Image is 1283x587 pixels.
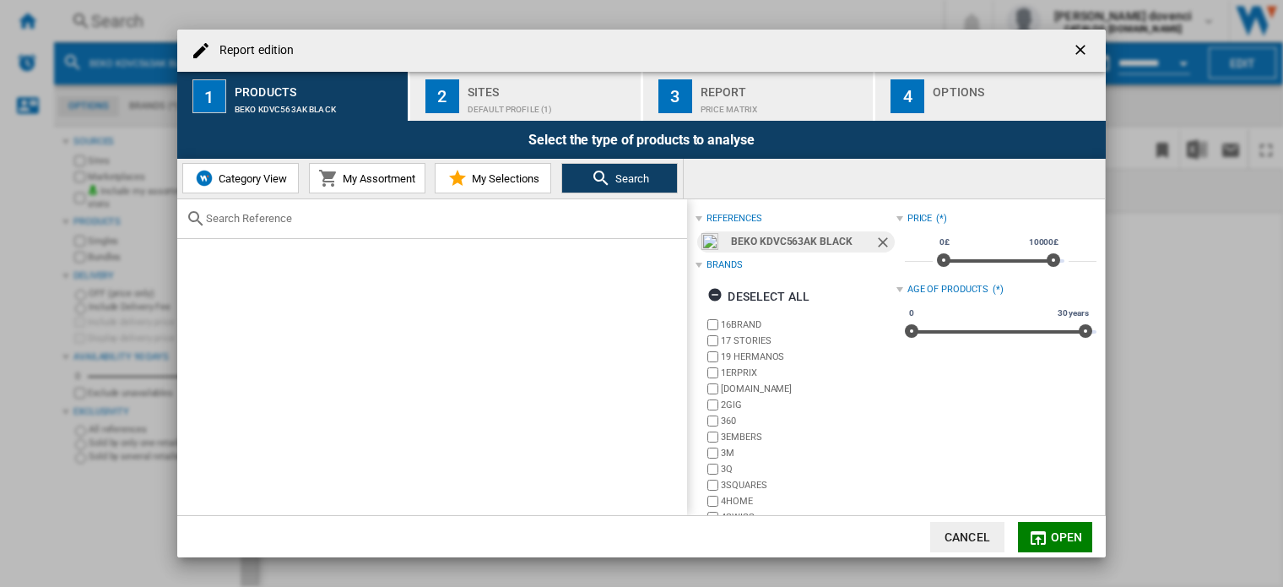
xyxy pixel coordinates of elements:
[410,72,642,121] button: 2 Sites Default profile (1)
[731,231,874,253] div: BEKO KDVC563AK BLACK
[937,236,952,249] span: 0£
[721,511,896,524] label: 4SWISS
[707,480,718,491] input: brand.name
[1055,307,1091,320] span: 30 years
[707,496,718,507] input: brand.name
[721,351,896,363] label: 19 HERMANOS
[1018,522,1092,552] button: Open
[707,335,718,346] input: brand.name
[182,163,299,193] button: Category View
[721,367,896,379] label: 1ERPRIX
[561,163,678,193] button: Search
[706,258,742,272] div: Brands
[907,283,989,296] div: Age of products
[721,334,896,347] label: 17 STORIES
[214,172,287,185] span: Category View
[907,212,933,226] div: Price
[721,399,896,411] label: 2GIG
[194,168,214,188] img: wiser-icon-blue.png
[425,79,459,113] div: 2
[930,522,1004,552] button: Cancel
[721,318,896,331] label: 16BRAND
[611,172,649,185] span: Search
[706,212,761,226] div: references
[177,72,409,121] button: 1 Products BEKO KDVC563AK BLACK
[235,96,401,114] div: BEKO KDVC563AK BLACK
[468,96,634,114] div: Default profile (1)
[721,463,896,476] label: 3Q
[643,72,875,121] button: 3 Report Price Matrix
[707,319,718,330] input: brand.name
[907,307,917,320] span: 0
[721,383,896,395] label: [DOMAIN_NAME]
[309,163,425,193] button: My Assortment
[721,479,896,492] label: 3SQUARES
[702,281,815,312] button: Deselect all
[1065,34,1099,68] button: getI18NText('BUTTONS.CLOSE_DIALOG')
[701,233,718,250] img: empty.gif
[707,432,718,443] input: brand.name
[177,121,1106,159] div: Select the type of products to analyse
[192,79,226,113] div: 1
[721,495,896,508] label: 4HOME
[707,512,718,523] input: brand.name
[707,448,718,459] input: brand.name
[707,383,718,394] input: brand.name
[206,212,679,225] input: Search Reference
[891,79,924,113] div: 4
[468,172,539,185] span: My Selections
[1072,41,1092,62] ng-md-icon: getI18NText('BUTTONS.CLOSE_DIALOG')
[435,163,551,193] button: My Selections
[874,234,895,254] ng-md-icon: Remove
[701,79,867,96] div: Report
[1051,530,1083,544] span: Open
[707,464,718,475] input: brand.name
[658,79,692,113] div: 3
[707,367,718,378] input: brand.name
[1026,236,1061,249] span: 10000£
[875,72,1106,121] button: 4 Options
[707,399,718,410] input: brand.name
[468,79,634,96] div: Sites
[707,281,809,312] div: Deselect all
[338,172,415,185] span: My Assortment
[701,96,867,114] div: Price Matrix
[721,431,896,443] label: 3EMBERS
[721,415,896,427] label: 360
[933,79,1099,96] div: Options
[707,351,718,362] input: brand.name
[721,447,896,459] label: 3M
[235,79,401,96] div: Products
[707,416,718,427] input: brand.name
[211,42,294,59] h4: Report edition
